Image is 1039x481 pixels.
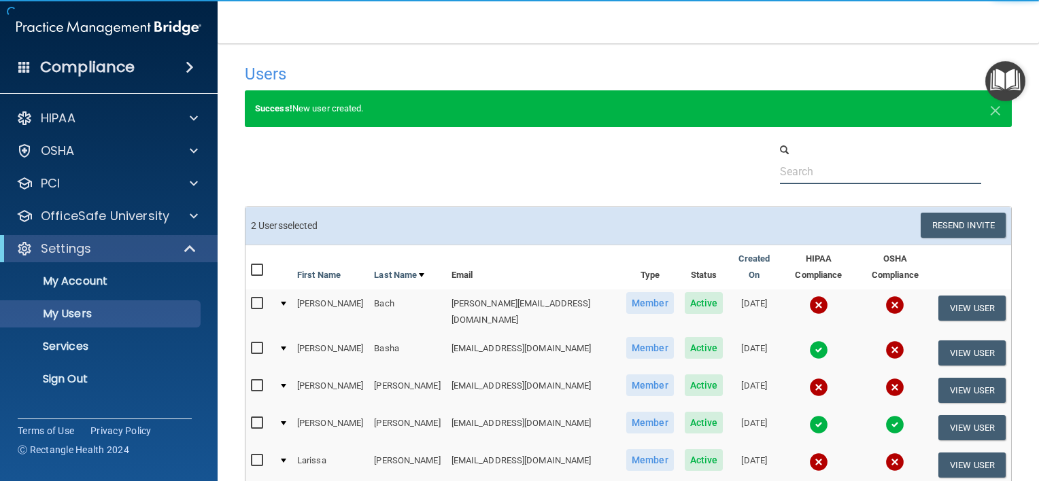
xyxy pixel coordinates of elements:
[369,334,445,372] td: Basha
[989,101,1002,117] button: Close
[626,337,674,359] span: Member
[251,221,618,231] h6: 2 User selected
[938,452,1006,478] button: View User
[626,374,674,396] span: Member
[685,337,723,359] span: Active
[734,251,774,283] a: Created On
[446,372,621,409] td: [EMAIL_ADDRESS][DOMAIN_NAME]
[245,65,684,83] h4: Users
[989,95,1002,122] span: ×
[728,289,780,334] td: [DATE]
[685,412,723,433] span: Active
[938,415,1006,440] button: View User
[16,175,198,192] a: PCI
[9,340,194,353] p: Services
[809,340,828,359] img: tick.e7d51cea.svg
[921,213,1006,238] button: Resend Invite
[41,208,169,224] p: OfficeSafe University
[885,296,904,315] img: cross.ca9f0e7f.svg
[16,14,201,41] img: PMB logo
[16,240,197,257] a: Settings
[446,245,621,289] th: Email
[369,372,445,409] td: [PERSON_NAME]
[278,220,283,231] span: s
[18,424,74,438] a: Terms of Use
[728,334,780,372] td: [DATE]
[685,292,723,314] span: Active
[292,289,369,334] td: [PERSON_NAME]
[685,449,723,471] span: Active
[809,415,828,434] img: tick.e7d51cea.svg
[9,372,194,386] p: Sign Out
[885,340,904,359] img: cross.ca9f0e7f.svg
[16,110,198,126] a: HIPAA
[446,289,621,334] td: [PERSON_NAME][EMAIL_ADDRESS][DOMAIN_NAME]
[297,267,341,283] a: First Name
[292,334,369,372] td: [PERSON_NAME]
[9,307,194,321] p: My Users
[938,340,1006,366] button: View User
[809,296,828,315] img: cross.ca9f0e7f.svg
[41,110,75,126] p: HIPAA
[40,58,135,77] h4: Compliance
[626,449,674,471] span: Member
[16,208,198,224] a: OfficeSafe University
[985,61,1025,101] button: Open Resource Center
[809,378,828,397] img: cross.ca9f0e7f.svg
[809,452,828,471] img: cross.ca9f0e7f.svg
[369,409,445,446] td: [PERSON_NAME]
[938,296,1006,321] button: View User
[16,143,198,159] a: OSHA
[685,374,723,396] span: Active
[292,372,369,409] td: [PERSON_NAME]
[971,409,1023,461] iframe: Drift Widget Chat Controller
[255,103,292,113] strong: Success!
[679,245,729,289] th: Status
[41,240,91,257] p: Settings
[446,334,621,372] td: [EMAIL_ADDRESS][DOMAIN_NAME]
[780,245,857,289] th: HIPAA Compliance
[18,443,129,457] span: Ⓒ Rectangle Health 2024
[369,289,445,334] td: Bach
[728,372,780,409] td: [DATE]
[41,143,75,159] p: OSHA
[626,412,674,433] span: Member
[728,409,780,446] td: [DATE]
[90,424,152,438] a: Privacy Policy
[885,378,904,397] img: cross.ca9f0e7f.svg
[780,159,981,184] input: Search
[292,409,369,446] td: [PERSON_NAME]
[374,267,424,283] a: Last Name
[885,452,904,471] img: cross.ca9f0e7f.svg
[9,274,194,288] p: My Account
[626,292,674,314] span: Member
[885,415,904,434] img: tick.e7d51cea.svg
[446,409,621,446] td: [EMAIL_ADDRESS][DOMAIN_NAME]
[938,378,1006,403] button: View User
[621,245,679,289] th: Type
[245,90,1012,127] div: New user created.
[857,245,933,289] th: OSHA Compliance
[41,175,60,192] p: PCI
